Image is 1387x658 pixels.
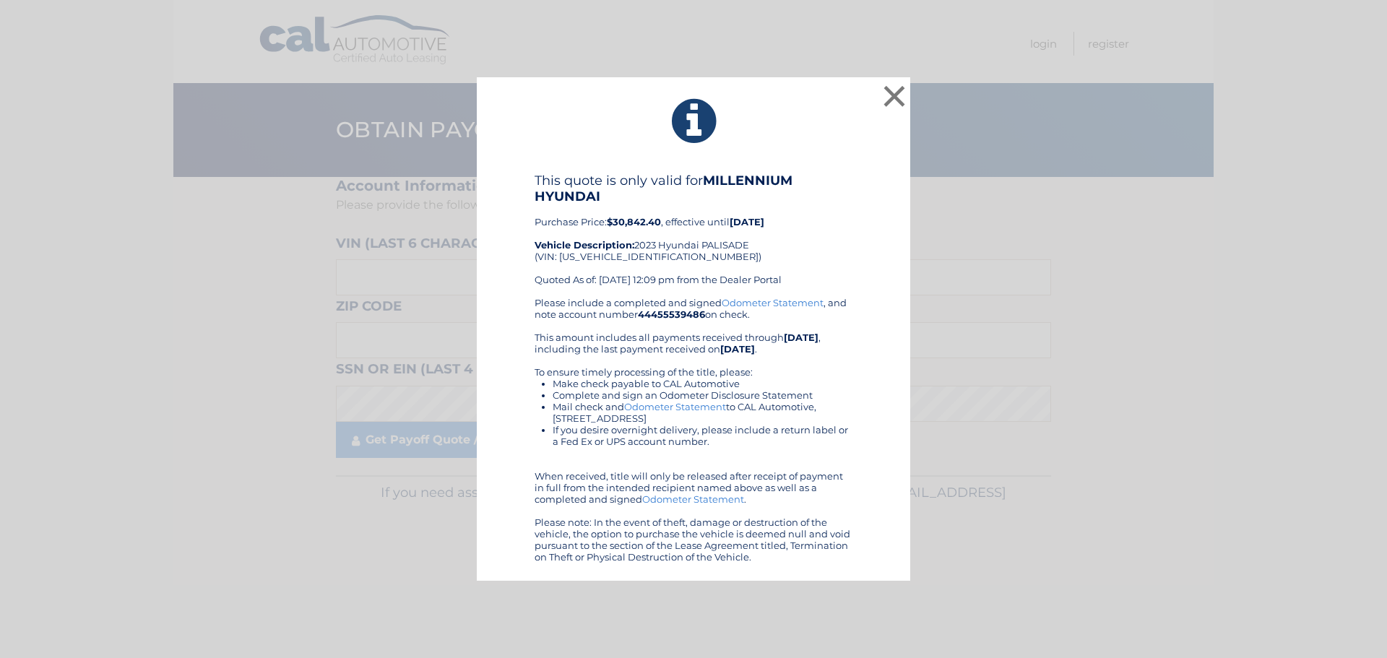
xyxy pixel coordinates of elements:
div: Please include a completed and signed , and note account number on check. This amount includes al... [535,297,852,563]
strong: Vehicle Description: [535,239,634,251]
button: × [880,82,909,111]
li: If you desire overnight delivery, please include a return label or a Fed Ex or UPS account number. [553,424,852,447]
b: [DATE] [730,216,764,228]
b: [DATE] [720,343,755,355]
b: MILLENNIUM HYUNDAI [535,173,792,204]
li: Complete and sign an Odometer Disclosure Statement [553,389,852,401]
li: Make check payable to CAL Automotive [553,378,852,389]
a: Odometer Statement [722,297,824,308]
div: Purchase Price: , effective until 2023 Hyundai PALISADE (VIN: [US_VEHICLE_IDENTIFICATION_NUMBER])... [535,173,852,297]
b: [DATE] [784,332,818,343]
b: $30,842.40 [607,216,661,228]
b: 44455539486 [638,308,705,320]
a: Odometer Statement [624,401,726,412]
a: Odometer Statement [642,493,744,505]
li: Mail check and to CAL Automotive, [STREET_ADDRESS] [553,401,852,424]
h4: This quote is only valid for [535,173,852,204]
